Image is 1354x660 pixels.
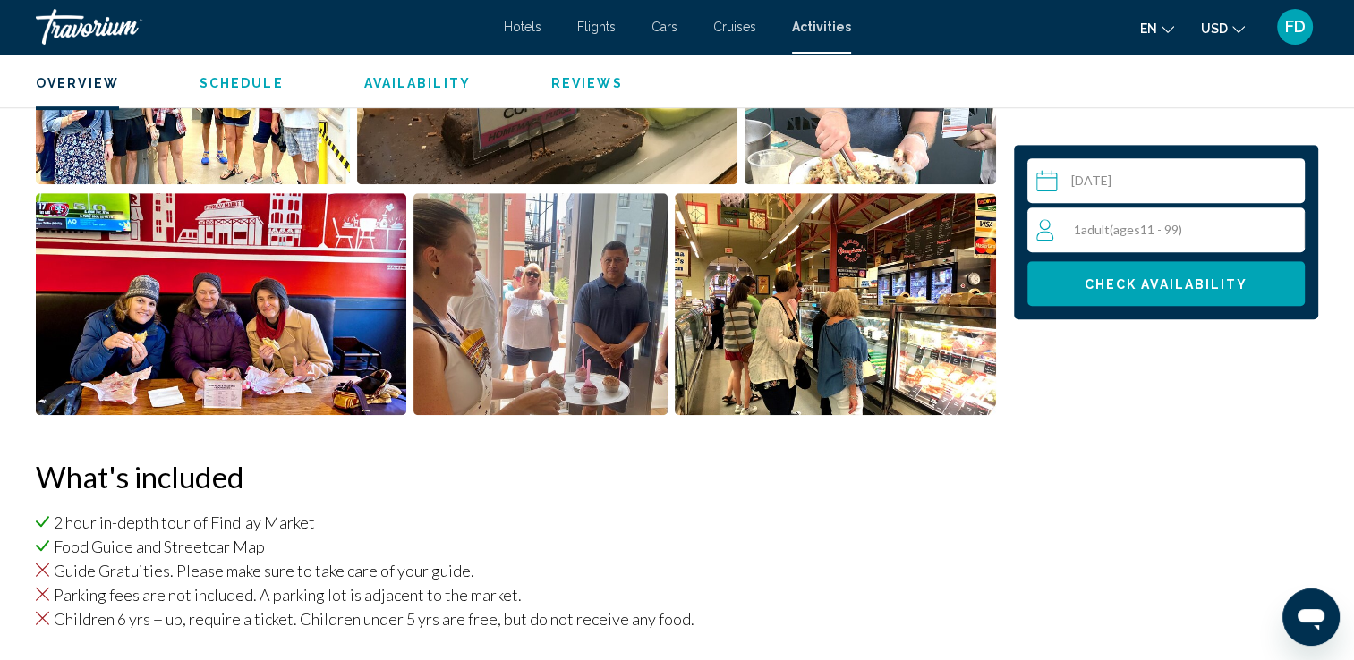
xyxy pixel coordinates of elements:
[1110,222,1182,237] span: ( 11 - 99)
[1140,15,1174,41] button: Change language
[1027,261,1305,306] button: Check Availability
[792,20,851,34] a: Activities
[675,192,996,416] button: Open full-screen image slider
[1201,15,1245,41] button: Change currency
[413,192,668,416] button: Open full-screen image slider
[36,192,406,416] button: Open full-screen image slider
[36,585,996,605] li: Parking fees are not included. A parking lot is adjacent to the market.
[364,75,471,91] button: Availability
[1085,277,1248,292] span: Check Availability
[1140,21,1157,36] span: en
[551,75,623,91] button: Reviews
[200,75,284,91] button: Schedule
[1201,21,1228,36] span: USD
[1027,207,1305,252] button: Travelers: 1 adult, 0 children
[1081,222,1110,237] span: Adult
[36,459,996,495] h2: What's included
[36,537,996,556] li: Food Guide and Streetcar Map
[713,20,756,34] a: Cruises
[504,20,541,34] a: Hotels
[36,75,119,91] button: Overview
[1113,222,1140,237] span: ages
[364,76,471,90] span: Availability
[651,20,677,34] a: Cars
[1285,18,1306,36] span: FD
[577,20,616,34] a: Flights
[1074,222,1182,237] span: 1
[1272,8,1318,46] button: User Menu
[1282,588,1340,646] iframe: Button to launch messaging window
[200,76,284,90] span: Schedule
[36,9,486,45] a: Travorium
[551,76,623,90] span: Reviews
[36,512,996,532] li: 2 hour in-depth tour of Findlay Market
[36,76,119,90] span: Overview
[36,609,996,629] li: Children 6 yrs + up, require a ticket. Children under 5 yrs are free, but do not receive any food.
[36,561,996,580] li: Guide Gratuities. Please make sure to take care of your guide.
